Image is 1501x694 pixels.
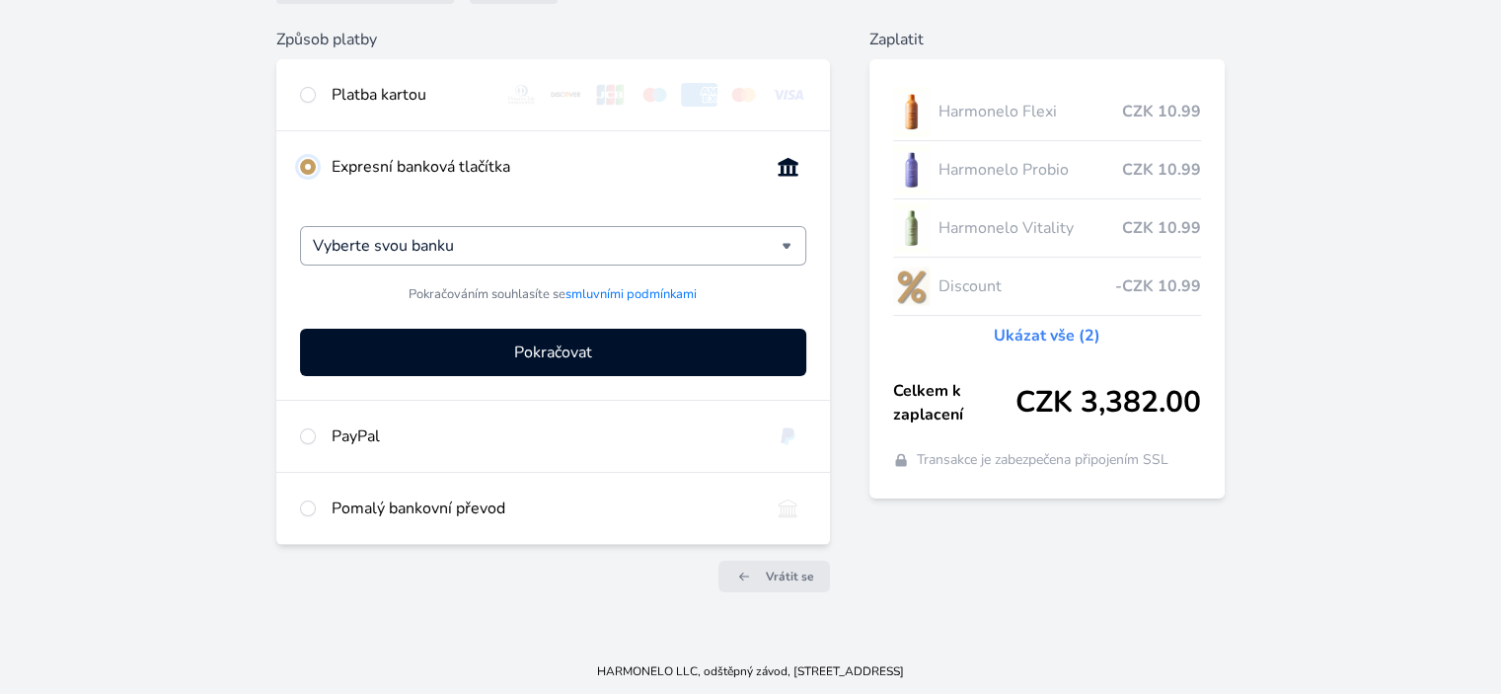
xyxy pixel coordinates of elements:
a: Ukázat vše (2) [994,324,1100,347]
input: Hledat... [313,234,781,258]
img: CLEAN_FLEXI_se_stinem_x-hi_(1)-lo.jpg [893,87,931,136]
div: PayPal [332,424,753,448]
div: Pomalý bankovní převod [332,497,753,520]
h6: Zaplatit [869,28,1225,51]
div: Expresní banková tlačítka [332,155,753,179]
span: CZK 10.99 [1122,100,1201,123]
span: Discount [938,274,1114,298]
span: Harmonelo Probio [938,158,1121,182]
img: CLEAN_PROBIO_se_stinem_x-lo.jpg [893,145,931,194]
span: CZK 3,382.00 [1015,385,1201,421]
h6: Způsob platby [276,28,829,51]
span: Harmonelo Flexi [938,100,1121,123]
img: mc.svg [725,83,762,107]
a: smluvními podmínkami [565,285,697,303]
div: Vyberte svou banku [300,226,805,266]
div: Platba kartou [332,83,488,107]
img: discount-lo.png [893,262,931,311]
img: onlineBanking_CZ.svg [770,155,806,179]
img: diners.svg [503,83,540,107]
span: Pokračovat [514,341,592,364]
span: Transakce je zabezpečena připojením SSL [917,450,1168,470]
span: CZK 10.99 [1122,158,1201,182]
img: maestro.svg [637,83,673,107]
span: Harmonelo Vitality [938,216,1121,240]
span: CZK 10.99 [1122,216,1201,240]
span: Celkem k zaplacení [893,379,1015,426]
img: discover.svg [548,83,584,107]
span: -CZK 10.99 [1115,274,1201,298]
img: jcb.svg [592,83,629,107]
img: amex.svg [681,83,717,107]
span: Vrátit se [766,569,814,584]
button: Pokračovat [300,329,805,376]
a: Vrátit se [718,561,830,592]
img: paypal.svg [770,424,806,448]
img: visa.svg [770,83,806,107]
img: bankTransfer_IBAN.svg [770,497,806,520]
img: CLEAN_VITALITY_se_stinem_x-lo.jpg [893,203,931,253]
span: Pokračováním souhlasíte se [409,285,697,304]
